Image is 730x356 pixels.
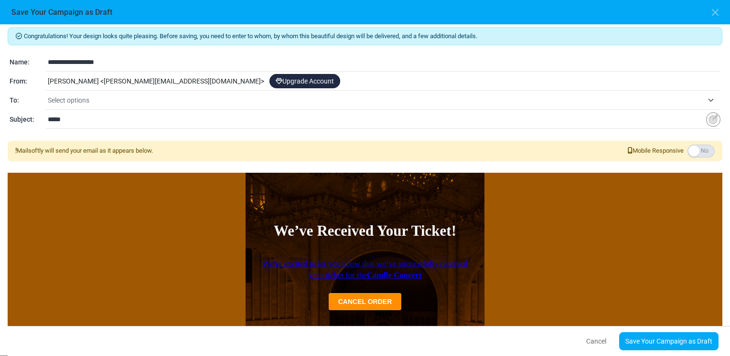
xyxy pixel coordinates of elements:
[329,293,402,311] a: CANCEL ORDER
[256,220,474,241] p: We’ve Received Your Ticket!
[10,95,45,105] div: To:
[8,27,722,45] div: Congratulations! Your design looks quite pleasing. Before saving, you need to enter to whom, by w...
[48,96,89,104] span: Select options
[619,332,719,350] a: Save Your Campaign as Draft
[262,259,468,280] a: We’re excited to let you know that we’ve successfully received your ticket for theCandle Concert
[706,112,720,127] img: Insert Variable
[48,94,703,106] span: Select options
[338,298,392,305] span: CANCEL ORDER
[10,57,45,67] div: Name:
[11,8,112,17] h6: Save Your Campaign as Draft
[269,74,340,88] a: Upgrade Account
[628,146,684,156] span: Mobile Responsive
[15,146,153,156] div: Mailsoftly will send your email as it appears below.
[578,331,614,351] button: Cancel
[10,76,45,86] div: From:
[45,73,720,91] div: [PERSON_NAME] < [PERSON_NAME][EMAIL_ADDRESS][DOMAIN_NAME] >
[367,271,422,280] strong: Candle Concert
[10,115,45,125] div: Subject:
[48,92,720,109] span: Select options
